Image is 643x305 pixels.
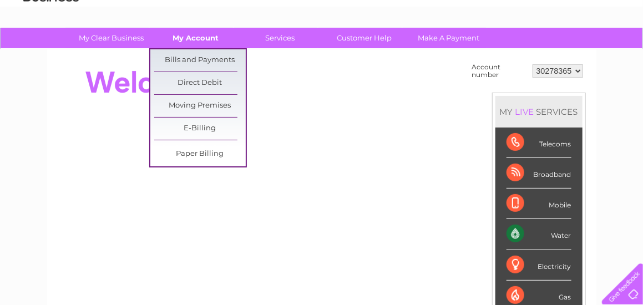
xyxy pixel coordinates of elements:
[448,47,469,55] a: Water
[403,28,494,48] a: Make A Payment
[150,28,241,48] a: My Account
[234,28,326,48] a: Services
[65,28,157,48] a: My Clear Business
[154,49,246,72] a: Bills and Payments
[507,250,571,281] div: Electricity
[507,158,571,189] div: Broadband
[507,189,571,219] div: Mobile
[318,28,410,48] a: Customer Help
[154,72,246,94] a: Direct Debit
[154,95,246,117] a: Moving Premises
[154,118,246,140] a: E-Billing
[513,106,536,117] div: LIVE
[434,6,510,19] a: 0333 014 3131
[23,29,79,63] img: logo.png
[507,219,571,250] div: Water
[469,60,530,82] td: Account number
[495,96,583,128] div: MY SERVICES
[60,6,584,54] div: Clear Business is a trading name of Verastar Limited (registered in [GEOGRAPHIC_DATA] No. 3667643...
[154,143,246,165] a: Paper Billing
[507,47,540,55] a: Telecoms
[546,47,563,55] a: Blog
[606,47,632,55] a: Log out
[475,47,500,55] a: Energy
[569,47,596,55] a: Contact
[507,128,571,158] div: Telecoms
